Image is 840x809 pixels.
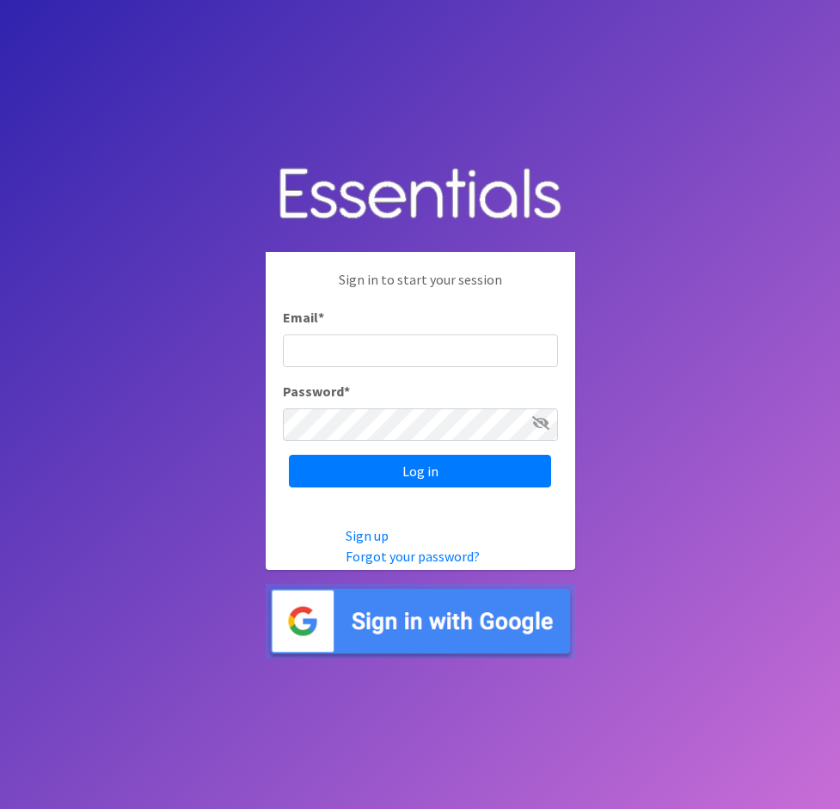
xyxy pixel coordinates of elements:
[318,309,324,326] abbr: required
[283,269,558,307] p: Sign in to start your session
[266,150,575,239] img: Human Essentials
[266,584,575,659] img: Sign in with Google
[344,383,350,400] abbr: required
[283,381,350,401] label: Password
[289,455,551,487] input: Log in
[346,548,480,565] a: Forgot your password?
[346,527,389,544] a: Sign up
[283,307,324,328] label: Email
